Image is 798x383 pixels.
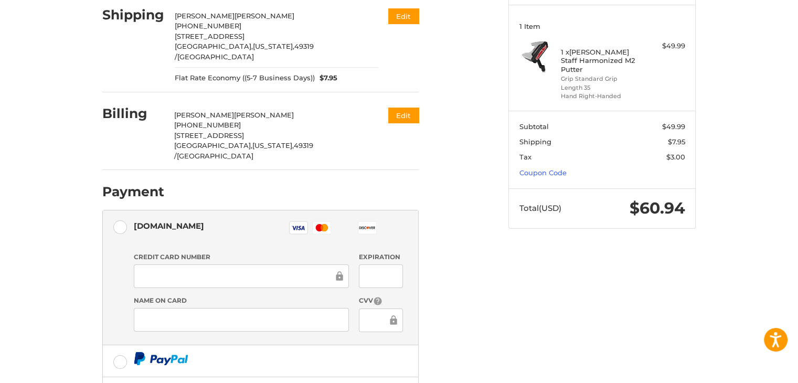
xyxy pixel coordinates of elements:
[134,217,204,235] div: [DOMAIN_NAME]
[102,7,164,23] h2: Shipping
[134,352,188,365] img: PayPal icon
[519,153,531,161] span: Tax
[174,141,252,150] span: [GEOGRAPHIC_DATA],
[177,52,254,61] span: [GEOGRAPHIC_DATA]
[561,83,641,92] li: Length 35
[644,41,685,51] div: $49.99
[519,22,685,30] h3: 1 Item
[388,108,419,123] button: Edit
[102,184,164,200] h2: Payment
[519,137,551,146] span: Shipping
[134,296,349,305] label: Name on Card
[519,203,561,213] span: Total (USD)
[174,121,241,129] span: [PHONE_NUMBER]
[662,122,685,131] span: $49.99
[175,22,241,30] span: [PHONE_NUMBER]
[134,252,349,262] label: Credit Card Number
[388,8,419,24] button: Edit
[315,73,338,83] span: $7.95
[561,75,641,83] li: Grip Standard Grip
[177,152,253,160] span: [GEOGRAPHIC_DATA]
[359,296,402,306] label: CVV
[102,105,164,122] h2: Billing
[175,32,244,40] span: [STREET_ADDRESS]
[253,42,294,50] span: [US_STATE],
[561,48,641,73] h4: 1 x [PERSON_NAME] Staff Harmonized M2 Putter
[174,131,244,140] span: [STREET_ADDRESS]
[668,137,685,146] span: $7.95
[175,42,253,50] span: [GEOGRAPHIC_DATA],
[175,12,235,20] span: [PERSON_NAME]
[252,141,294,150] span: [US_STATE],
[175,42,314,61] span: 49319 /
[519,168,567,177] a: Coupon Code
[174,111,234,119] span: [PERSON_NAME]
[234,111,294,119] span: [PERSON_NAME]
[235,12,294,20] span: [PERSON_NAME]
[630,198,685,218] span: $60.94
[519,122,549,131] span: Subtotal
[561,92,641,101] li: Hand Right-Handed
[174,141,313,160] span: 49319 /
[175,73,315,83] span: Flat Rate Economy ((5-7 Business Days))
[359,252,402,262] label: Expiration
[666,153,685,161] span: $3.00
